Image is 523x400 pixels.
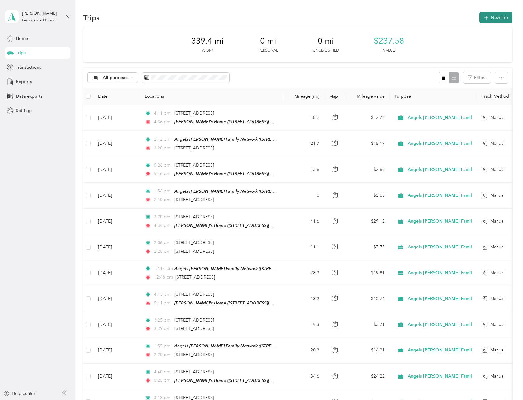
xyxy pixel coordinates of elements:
span: $237.58 [374,36,404,46]
span: 3:39 pm [154,325,172,332]
span: [STREET_ADDRESS] [174,249,214,254]
span: 5:11 pm [154,300,172,307]
span: Reports [16,78,32,85]
td: $29.12 [346,209,390,234]
td: 11.1 [283,234,324,260]
span: Angels [PERSON_NAME] Family Network [408,295,493,302]
th: Track Method [477,88,521,105]
td: $15.19 [346,131,390,157]
td: 18.2 [283,286,324,312]
span: 5:46 pm [154,170,172,177]
span: 4:36 pm [154,119,172,125]
td: [DATE] [93,131,140,157]
td: [DATE] [93,234,140,260]
span: Manual [490,192,504,199]
span: [STREET_ADDRESS] [174,162,214,168]
span: 12:48 pm [154,274,173,281]
span: 2:10 pm [154,196,172,203]
span: 4:11 pm [154,110,172,117]
td: $7.77 [346,234,390,260]
td: $19.81 [346,260,390,286]
span: Angels [PERSON_NAME] Family Network [408,347,493,354]
span: Manual [490,295,504,302]
span: 3:20 pm [154,145,172,152]
span: 5:25 pm [154,377,172,384]
span: [STREET_ADDRESS] [174,111,214,116]
p: Work [202,48,213,54]
th: Mileage value [346,88,390,105]
span: 4:40 pm [154,369,172,375]
td: $14.21 [346,337,390,363]
span: 2:20 pm [154,351,172,358]
span: 1:55 pm [154,343,172,350]
td: 20.3 [283,337,324,363]
span: 0 mi [260,36,276,46]
span: [PERSON_NAME]'s Home ([STREET_ADDRESS][US_STATE]) [174,300,291,306]
th: Mileage (mi) [283,88,324,105]
span: Angels [PERSON_NAME] Family Network [408,244,493,251]
span: [STREET_ADDRESS] [174,352,214,357]
span: Angels [PERSON_NAME] Family Network ([STREET_ADDRESS][US_STATE]) [174,343,322,349]
span: 4:43 pm [154,291,172,298]
span: [STREET_ADDRESS] [174,240,214,245]
td: [DATE] [93,105,140,131]
td: [DATE] [93,364,140,389]
span: 3:25 pm [154,317,172,324]
span: Manual [490,347,504,354]
span: 5:26 pm [154,162,172,169]
td: $24.22 [346,364,390,389]
span: Manual [490,114,504,121]
td: $12.74 [346,286,390,312]
span: [STREET_ADDRESS] [174,326,214,331]
td: 34.6 [283,364,324,389]
span: Angels [PERSON_NAME] Family Network [408,140,493,147]
td: [DATE] [93,312,140,337]
button: New trip [479,12,512,23]
p: Unclassified [313,48,339,54]
td: $5.60 [346,183,390,209]
th: Purpose [390,88,477,105]
span: Angels [PERSON_NAME] Family Network ([STREET_ADDRESS][US_STATE]) [174,189,322,194]
span: Manual [490,321,504,328]
span: Angels [PERSON_NAME] Family Network ([STREET_ADDRESS][US_STATE]) [174,266,322,271]
span: Transactions [16,64,41,71]
span: Manual [490,218,504,225]
td: $3.71 [346,312,390,337]
span: All purposes [103,76,129,80]
button: Filters [463,72,491,83]
span: [STREET_ADDRESS] [174,292,214,297]
span: [PERSON_NAME]'s Home ([STREET_ADDRESS][US_STATE]) [174,378,291,383]
span: [STREET_ADDRESS] [174,318,214,323]
span: [STREET_ADDRESS] [174,214,214,219]
td: [DATE] [93,337,140,363]
button: Help center [3,390,35,397]
td: 3.8 [283,157,324,183]
span: Angels [PERSON_NAME] Family Network [408,321,493,328]
span: [STREET_ADDRESS] [175,275,215,280]
td: 5.3 [283,312,324,337]
span: [PERSON_NAME]'s Home ([STREET_ADDRESS][US_STATE]) [174,119,291,125]
span: Angels [PERSON_NAME] Family Network [408,270,493,276]
span: [PERSON_NAME]'s Home ([STREET_ADDRESS][US_STATE]) [174,171,291,176]
td: 28.3 [283,260,324,286]
span: 2:28 pm [154,248,172,255]
td: $2.66 [346,157,390,183]
p: Value [383,48,395,54]
span: Angels [PERSON_NAME] Family Network [408,114,493,121]
th: Date [93,88,140,105]
span: Home [16,35,28,42]
span: [STREET_ADDRESS] [174,197,214,202]
td: 41.6 [283,209,324,234]
div: Personal dashboard [22,19,55,22]
span: 4:34 pm [154,222,172,229]
span: [STREET_ADDRESS] [174,369,214,374]
span: 339.4 mi [191,36,224,46]
td: [DATE] [93,183,140,209]
span: 2:06 pm [154,239,172,246]
span: Angels [PERSON_NAME] Family Network [408,192,493,199]
span: 1:56 pm [154,188,172,195]
span: [PERSON_NAME]'s Home ([STREET_ADDRESS][US_STATE]) [174,223,291,228]
span: Manual [490,244,504,251]
span: 3:20 pm [154,214,172,220]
